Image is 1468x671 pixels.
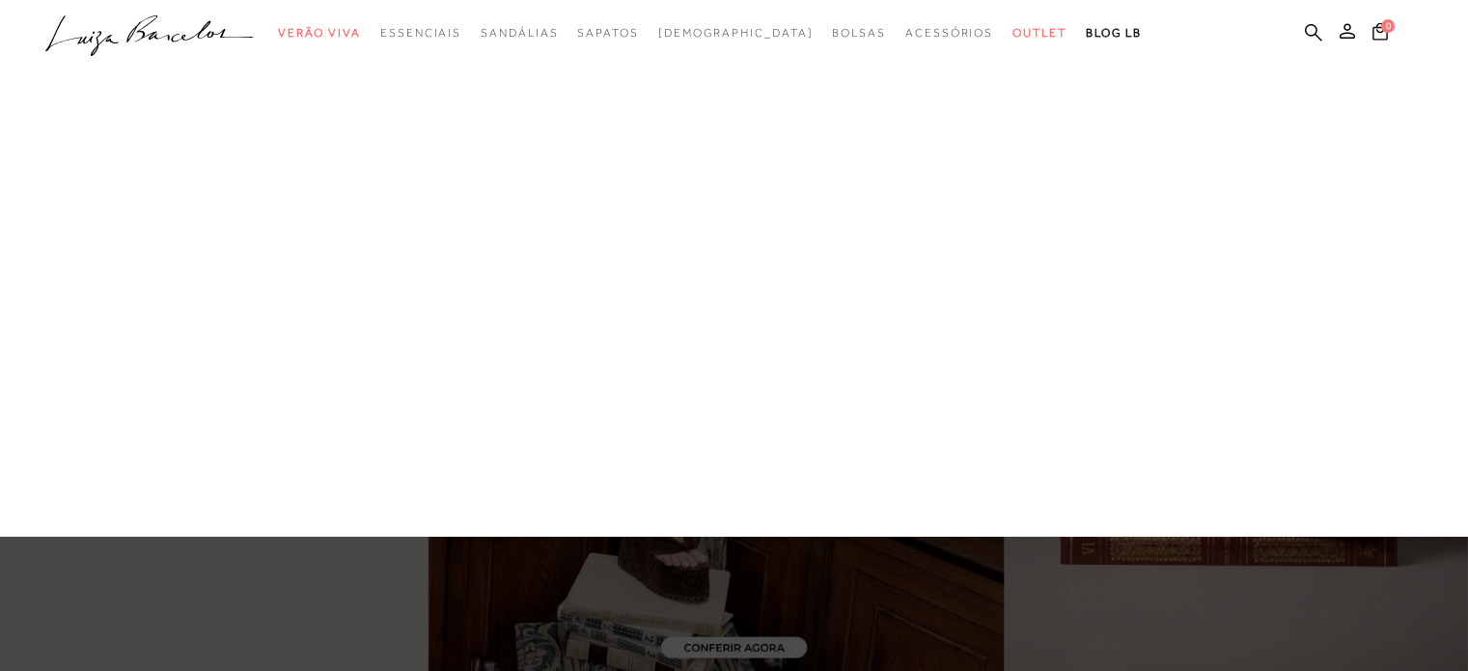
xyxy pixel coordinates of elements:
a: categoryNavScreenReaderText [278,15,361,51]
span: Sapatos [577,26,638,40]
span: Sandálias [481,26,558,40]
a: categoryNavScreenReaderText [481,15,558,51]
span: Outlet [1012,26,1066,40]
a: categoryNavScreenReaderText [380,15,461,51]
a: categoryNavScreenReaderText [577,15,638,51]
span: [DEMOGRAPHIC_DATA] [658,26,814,40]
a: categoryNavScreenReaderText [905,15,993,51]
span: BLOG LB [1086,26,1142,40]
span: Verão Viva [278,26,361,40]
span: Bolsas [832,26,886,40]
a: BLOG LB [1086,15,1142,51]
span: 0 [1381,19,1395,33]
a: categoryNavScreenReaderText [1012,15,1066,51]
span: Acessórios [905,26,993,40]
span: Essenciais [380,26,461,40]
button: 0 [1367,21,1394,47]
a: noSubCategoriesText [658,15,814,51]
a: categoryNavScreenReaderText [832,15,886,51]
